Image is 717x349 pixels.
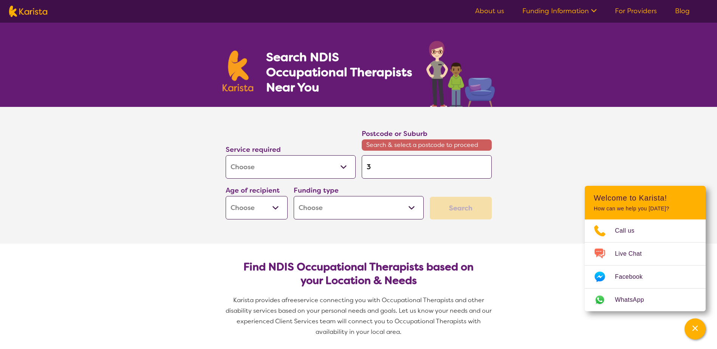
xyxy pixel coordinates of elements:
img: occupational-therapy [426,41,495,107]
span: WhatsApp [615,294,653,306]
label: Funding type [294,186,339,195]
span: service connecting you with Occupational Therapists and other disability services based on your p... [226,296,493,336]
span: Live Chat [615,248,651,259]
h2: Find NDIS Occupational Therapists based on your Location & Needs [232,260,486,287]
a: Blog [675,6,690,15]
span: Call us [615,225,644,236]
a: Funding Information [522,6,597,15]
a: Web link opens in a new tab. [585,289,706,311]
a: For Providers [615,6,657,15]
span: Karista provides a [233,296,285,304]
a: About us [475,6,504,15]
span: Facebook [615,271,652,283]
input: Type [362,155,492,179]
label: Service required [226,145,281,154]
button: Channel Menu [684,318,706,340]
h2: Welcome to Karista! [594,193,697,202]
img: Karista logo [9,6,47,17]
h1: Search NDIS Occupational Therapists Near You [266,49,413,95]
label: Postcode or Suburb [362,129,427,138]
img: Karista logo [223,51,254,91]
div: Channel Menu [585,186,706,311]
label: Age of recipient [226,186,280,195]
ul: Choose channel [585,219,706,311]
p: How can we help you [DATE]? [594,205,697,212]
span: free [285,296,297,304]
span: Search & select a postcode to proceed [362,139,492,151]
